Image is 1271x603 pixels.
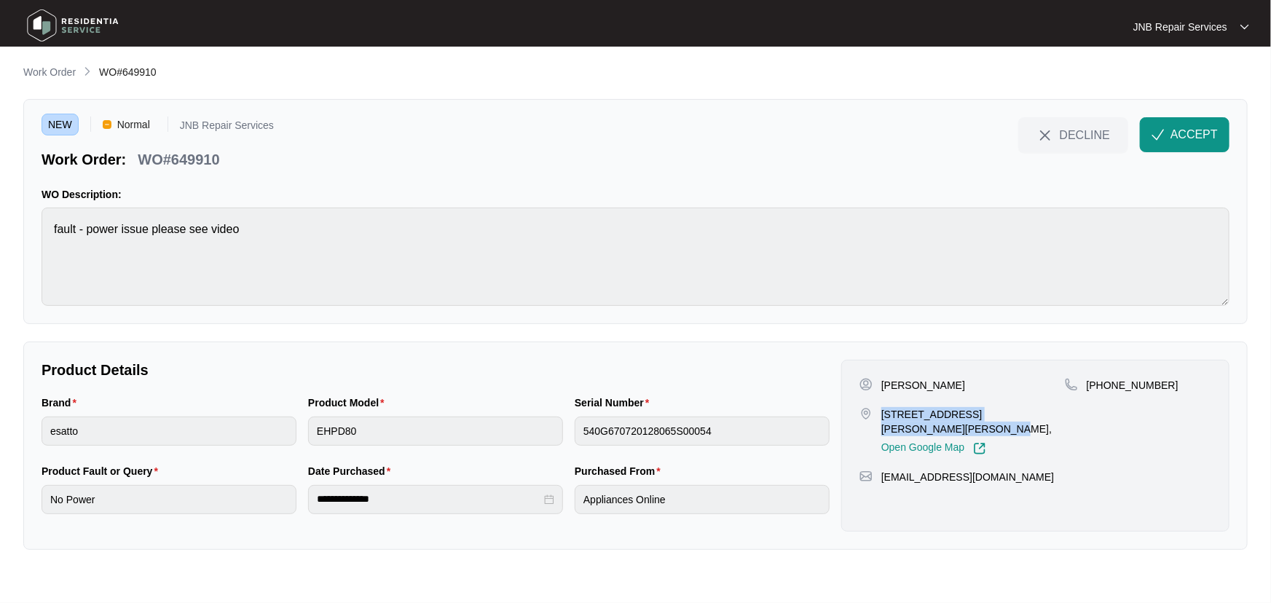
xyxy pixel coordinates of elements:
label: Date Purchased [308,464,396,478]
p: [PERSON_NAME] [881,378,965,393]
label: Brand [42,395,82,410]
img: chevron-right [82,66,93,77]
img: dropdown arrow [1240,23,1249,31]
a: Work Order [20,65,79,81]
p: JNB Repair Services [180,120,274,135]
img: residentia service logo [22,4,124,47]
span: WO#649910 [99,66,157,78]
label: Serial Number [575,395,655,410]
input: Date Purchased [317,492,541,507]
p: Product Details [42,360,830,380]
label: Product Model [308,395,390,410]
input: Product Model [308,417,563,446]
p: Work Order: [42,149,126,170]
input: Brand [42,417,296,446]
p: [STREET_ADDRESS][PERSON_NAME][PERSON_NAME], [881,407,1065,436]
p: WO#649910 [138,149,219,170]
img: map-pin [1065,378,1078,391]
input: Product Fault or Query [42,485,296,514]
p: [PHONE_NUMBER] [1087,378,1178,393]
img: check-Icon [1152,128,1165,141]
label: Purchased From [575,464,666,478]
img: Vercel Logo [103,120,111,129]
img: map-pin [859,470,873,483]
button: close-IconDECLINE [1018,117,1128,152]
img: map-pin [859,407,873,420]
p: WO Description: [42,187,1229,202]
input: Serial Number [575,417,830,446]
textarea: fault - power issue please see video [42,208,1229,306]
input: Purchased From [575,485,830,514]
span: NEW [42,114,79,135]
span: Normal [111,114,156,135]
p: [EMAIL_ADDRESS][DOMAIN_NAME] [881,470,1054,484]
label: Product Fault or Query [42,464,164,478]
img: close-Icon [1036,127,1054,144]
button: check-IconACCEPT [1140,117,1229,152]
img: user-pin [859,378,873,391]
p: JNB Repair Services [1133,20,1227,34]
p: Work Order [23,65,76,79]
a: Open Google Map [881,442,986,455]
span: DECLINE [1060,127,1110,143]
span: ACCEPT [1170,126,1218,143]
img: Link-External [973,442,986,455]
